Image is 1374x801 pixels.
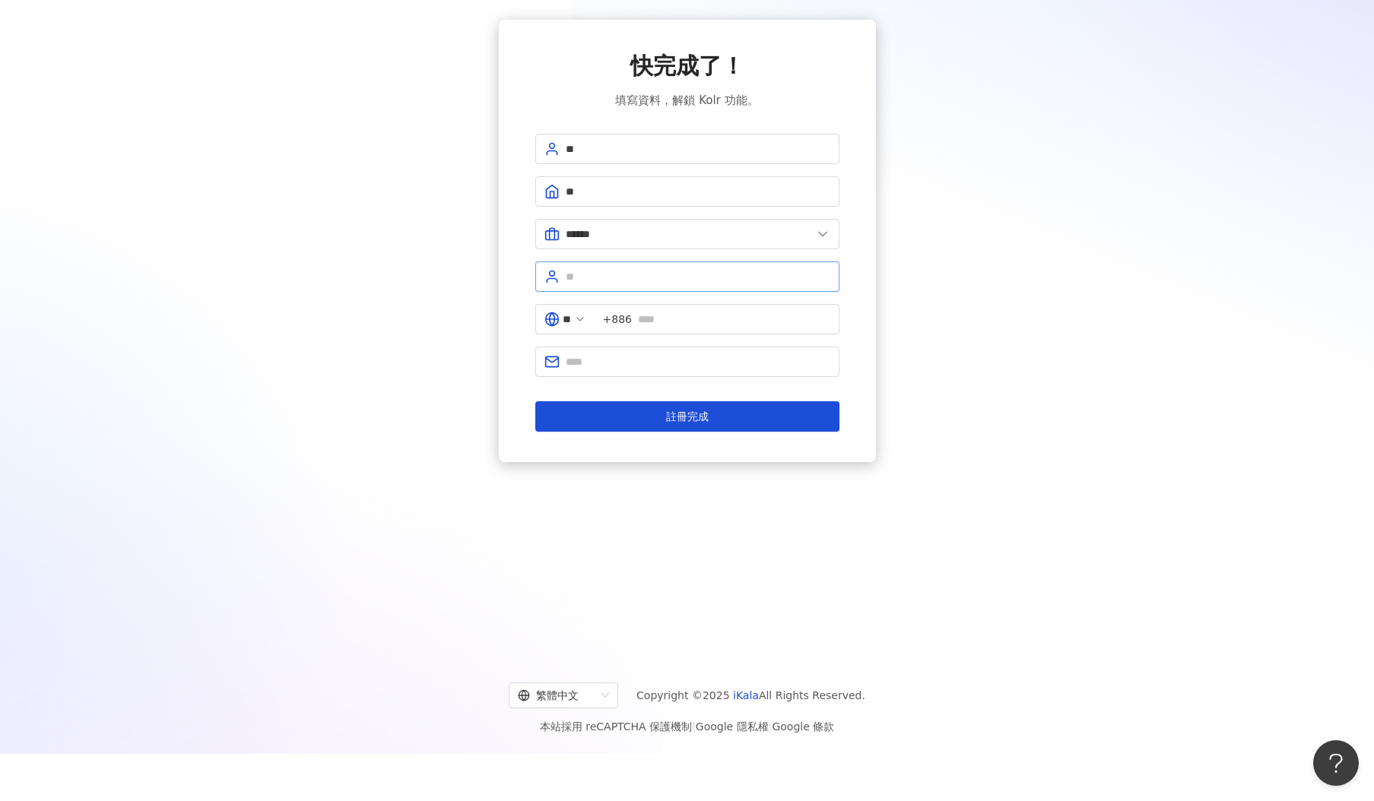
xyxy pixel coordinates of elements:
span: +886 [603,311,632,328]
span: | [769,720,773,733]
span: 註冊完成 [666,410,709,423]
div: 繁體中文 [518,683,595,708]
span: | [692,720,696,733]
a: Google 條款 [772,720,834,733]
span: 本站採用 reCAPTCHA 保護機制 [540,717,834,736]
span: 快完成了！ [630,50,744,82]
span: 填寫資料，解鎖 Kolr 功能。 [615,91,758,109]
a: iKala [733,689,759,701]
span: Copyright © 2025 All Rights Reserved. [636,686,865,704]
a: Google 隱私權 [696,720,769,733]
iframe: Help Scout Beacon - Open [1313,740,1359,786]
button: 註冊完成 [535,401,839,432]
